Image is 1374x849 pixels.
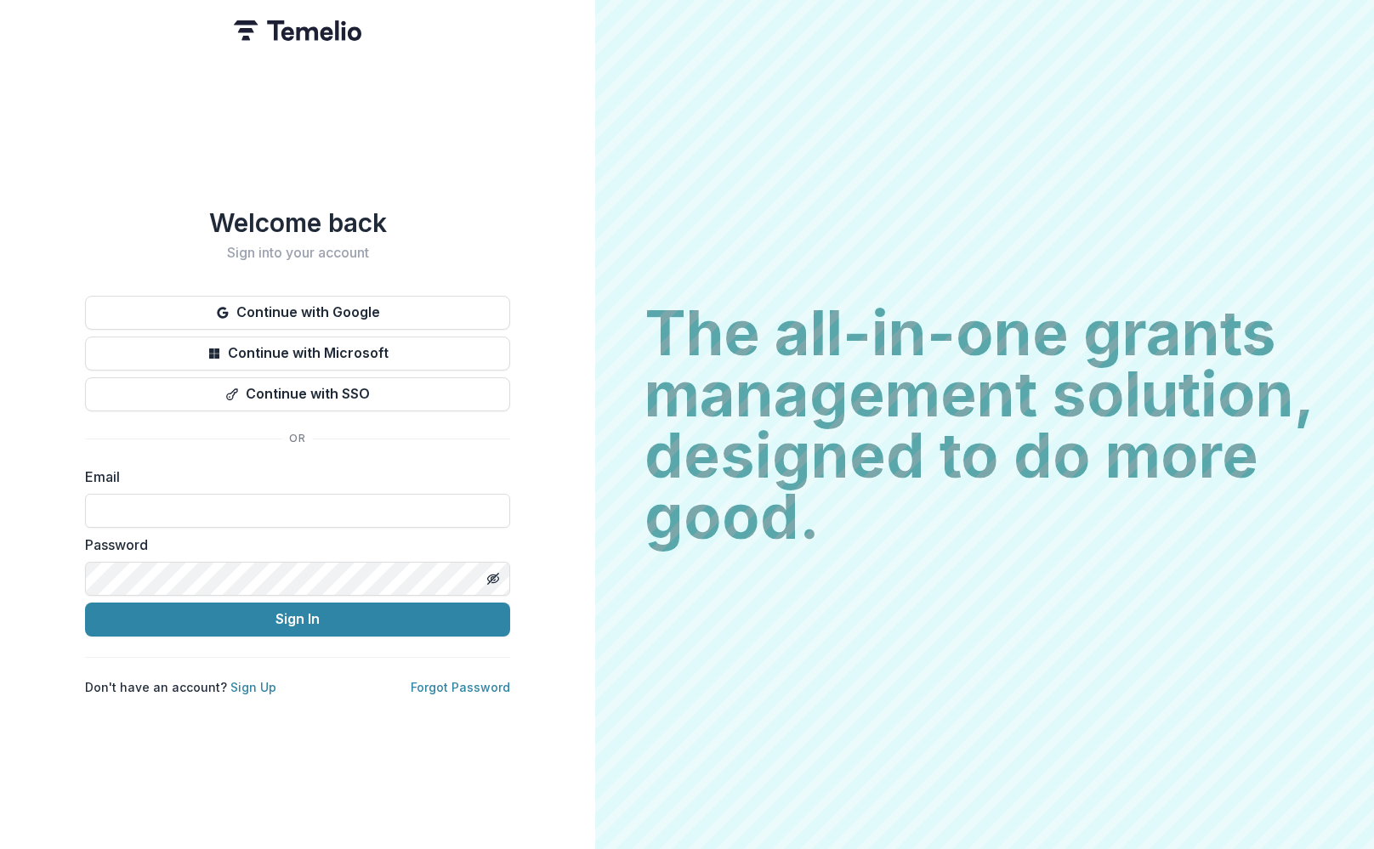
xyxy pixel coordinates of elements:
[85,245,510,261] h2: Sign into your account
[85,535,500,555] label: Password
[85,603,510,637] button: Sign In
[85,377,510,411] button: Continue with SSO
[85,337,510,371] button: Continue with Microsoft
[480,565,507,592] button: Toggle password visibility
[411,680,510,694] a: Forgot Password
[85,207,510,238] h1: Welcome back
[85,467,500,487] label: Email
[230,680,276,694] a: Sign Up
[234,20,361,41] img: Temelio
[85,296,510,330] button: Continue with Google
[85,678,276,696] p: Don't have an account?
